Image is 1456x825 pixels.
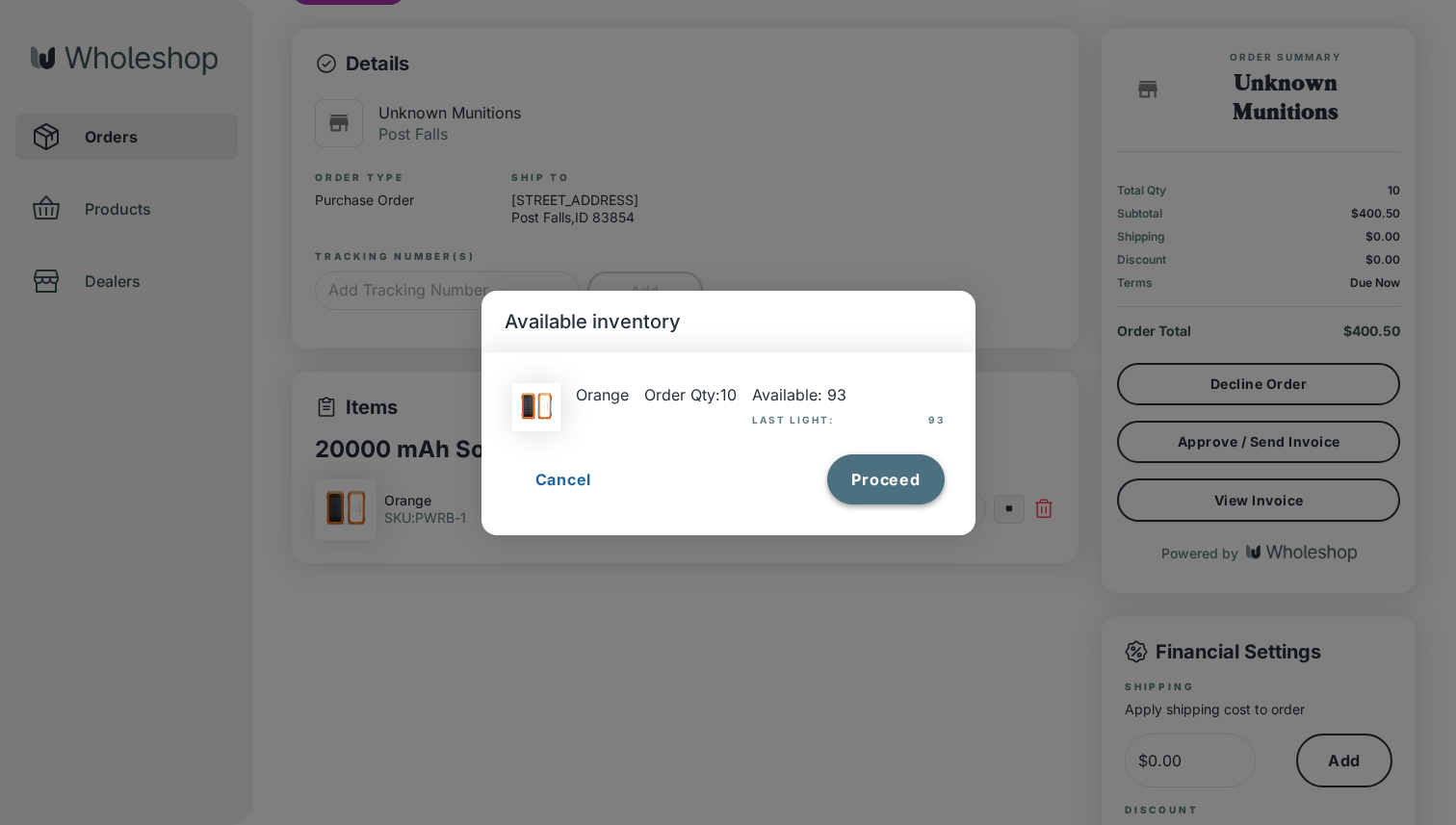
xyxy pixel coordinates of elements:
button: Cancel [512,454,615,504]
p: Available : 93 [752,383,945,406]
h2: Available inventory [481,291,975,352]
img: IMG_6196_2.jpg [512,383,560,431]
p: Order Qty : 10 [644,383,737,431]
span: Last Light : [752,414,834,425]
button: Proceed [827,454,944,504]
span: 93 [842,414,945,425]
p: Orange [576,383,629,431]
